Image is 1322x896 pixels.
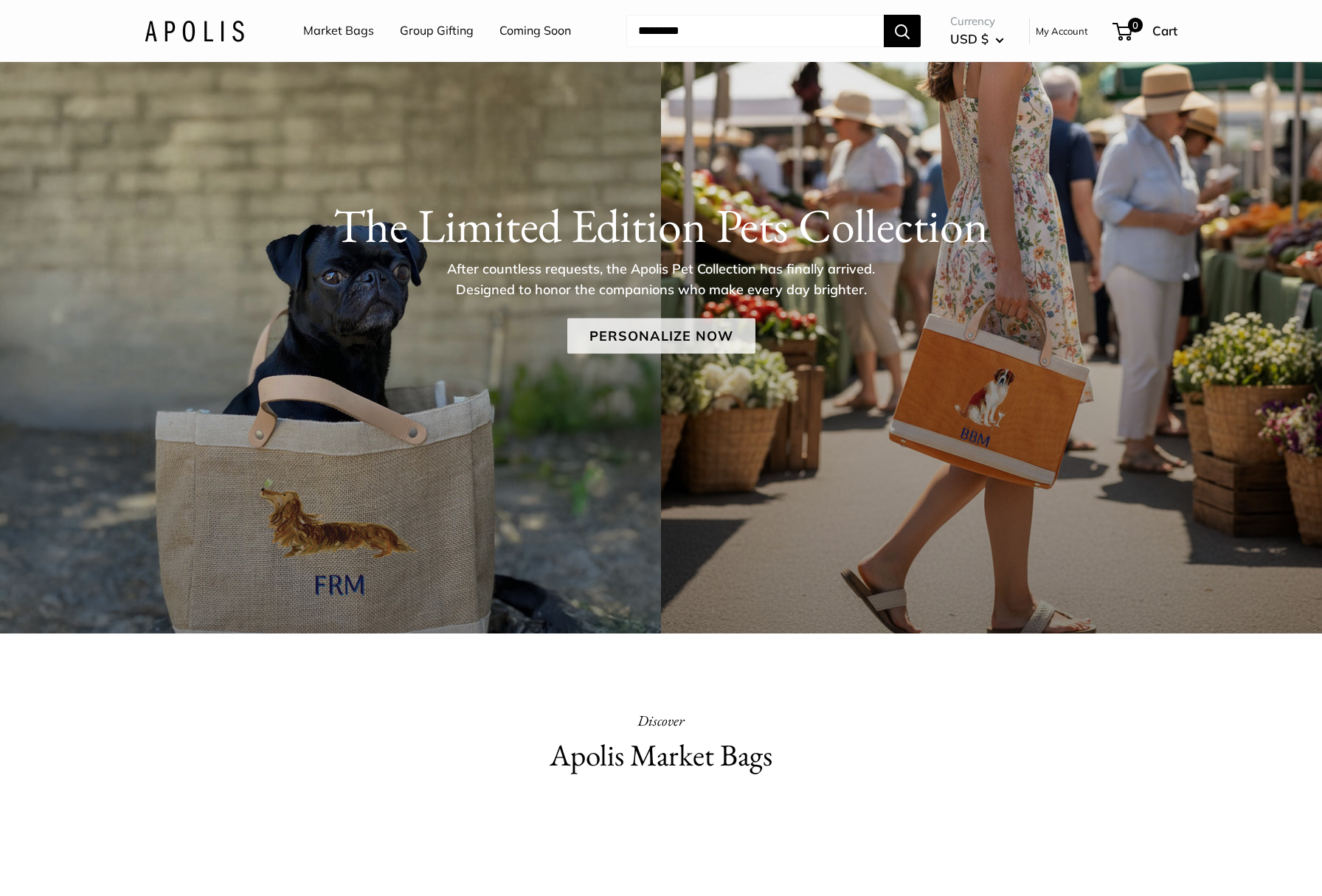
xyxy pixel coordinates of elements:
a: Personalize Now [567,319,755,354]
a: Market Bags [303,20,374,42]
a: My Account [1036,22,1088,40]
h2: Apolis Market Bags [403,734,919,777]
p: Discover [403,707,919,734]
a: Coming Soon [499,20,571,42]
img: Apolis [145,20,244,41]
span: 0 [1128,18,1143,32]
button: Search [884,15,921,47]
p: After countless requests, the Apolis Pet Collection has finally arrived. Designed to honor the co... [421,259,901,300]
button: USD $ [950,27,1004,51]
a: 0 Cart [1114,19,1177,43]
span: Currency [950,11,1004,32]
a: Group Gifting [400,20,474,42]
span: USD $ [950,31,989,46]
input: Search... [626,15,884,47]
span: Cart [1152,23,1177,38]
h1: The Limited Edition Pets Collection [145,198,1177,254]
